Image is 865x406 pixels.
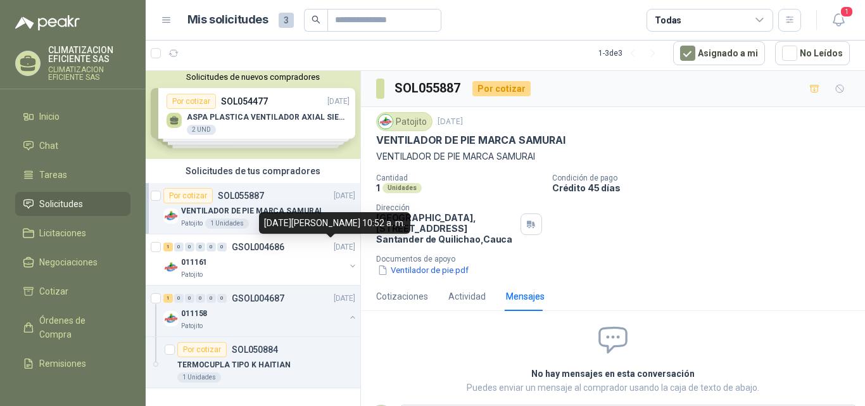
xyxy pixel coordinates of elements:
p: 011158 [181,308,207,320]
a: Licitaciones [15,221,130,245]
img: Logo peakr [15,15,80,30]
span: Solicitudes [39,197,83,211]
a: Por cotizarSOL050884TERMOCUPLA TIPO K HAITIAN1 Unidades [146,337,360,388]
div: 1 - 3 de 3 [598,43,663,63]
img: Company Logo [163,311,179,326]
p: VENTILADOR DE PIE MARCA SAMURAI [376,149,850,163]
div: Patojito [376,112,432,131]
div: 1 [163,294,173,303]
a: Negociaciones [15,250,130,274]
span: Órdenes de Compra [39,314,118,341]
img: Company Logo [163,260,179,275]
div: 0 [217,294,227,303]
div: Por cotizar [472,81,531,96]
a: Chat [15,134,130,158]
p: SOL050884 [232,345,278,354]
div: Actividad [448,289,486,303]
p: [DATE] [438,116,463,128]
p: 1 [376,182,380,193]
p: GSOL004687 [232,294,284,303]
p: 011161 [181,257,207,269]
p: GSOL004686 [232,243,284,251]
p: Crédito 45 días [552,182,860,193]
button: 1 [827,9,850,32]
span: 3 [279,13,294,28]
span: Licitaciones [39,226,86,240]
div: Solicitudes de tus compradores [146,159,360,183]
a: Inicio [15,105,130,129]
span: Inicio [39,110,60,124]
div: Por cotizar [163,188,213,203]
p: Puedes enviar un mensaje al comprador usando la caja de texto de abajo. [379,381,847,395]
p: Documentos de apoyo [376,255,860,263]
div: Solicitudes de nuevos compradoresPor cotizarSOL054477[DATE] ASPA PLASTICA VENTILADOR AXIAL SIEM.1... [146,67,360,159]
a: 1 0 0 0 0 0 GSOL004687[DATE] Company Logo011158Patojito [163,291,358,331]
button: No Leídos [775,41,850,65]
p: Patojito [181,270,203,280]
div: 0 [174,243,184,251]
p: TERMOCUPLA TIPO K HAITIAN [177,359,291,371]
p: [DATE] [334,190,355,202]
div: 1 Unidades [177,372,221,383]
button: Ventilador de pie.pdf [376,263,470,277]
div: Mensajes [506,289,545,303]
div: 0 [217,243,227,251]
p: Patojito [181,219,203,229]
div: 1 Unidades [205,219,249,229]
div: [DATE][PERSON_NAME] 10:52 a. m. [259,212,410,234]
a: Tareas [15,163,130,187]
span: Negociaciones [39,255,98,269]
div: Todas [655,13,681,27]
p: VENTILADOR DE PIE MARCA SAMURAI [181,205,322,217]
div: 0 [206,294,216,303]
a: Solicitudes [15,192,130,216]
img: Company Logo [379,115,393,129]
h3: SOL055887 [395,79,462,98]
p: SOL055887 [218,191,264,200]
p: Patojito [181,321,203,331]
div: 1 [163,243,173,251]
div: Por cotizar [177,342,227,357]
button: Solicitudes de nuevos compradores [151,72,355,82]
span: Cotizar [39,284,68,298]
p: [DATE] [334,241,355,253]
a: 1 0 0 0 0 0 GSOL004686[DATE] Company Logo011161Patojito [163,239,358,280]
p: [DATE] [334,293,355,305]
a: Por cotizarSOL055887[DATE] Company LogoVENTILADOR DE PIE MARCA SAMURAIPatojito1 Unidades [146,183,360,234]
button: Asignado a mi [673,41,765,65]
a: Órdenes de Compra [15,308,130,346]
a: Remisiones [15,352,130,376]
div: Cotizaciones [376,289,428,303]
span: Tareas [39,168,67,182]
div: 0 [196,243,205,251]
p: [GEOGRAPHIC_DATA], [STREET_ADDRESS] Santander de Quilichao , Cauca [376,212,515,244]
div: 0 [185,294,194,303]
a: Cotizar [15,279,130,303]
div: 0 [174,294,184,303]
span: 1 [840,6,854,18]
p: VENTILADOR DE PIE MARCA SAMURAI [376,134,565,147]
h1: Mis solicitudes [187,11,268,29]
div: 0 [196,294,205,303]
span: Remisiones [39,357,86,371]
p: CLIMATIZACION EFICIENTE SAS [48,46,130,63]
p: Dirección [376,203,515,212]
p: Cantidad [376,174,542,182]
span: search [312,15,320,24]
div: Unidades [382,183,422,193]
div: 0 [206,243,216,251]
img: Company Logo [163,208,179,224]
p: Condición de pago [552,174,860,182]
h2: No hay mensajes en esta conversación [379,367,847,381]
p: CLIMATIZACION EFICIENTE SAS [48,66,130,81]
span: Chat [39,139,58,153]
div: 0 [185,243,194,251]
